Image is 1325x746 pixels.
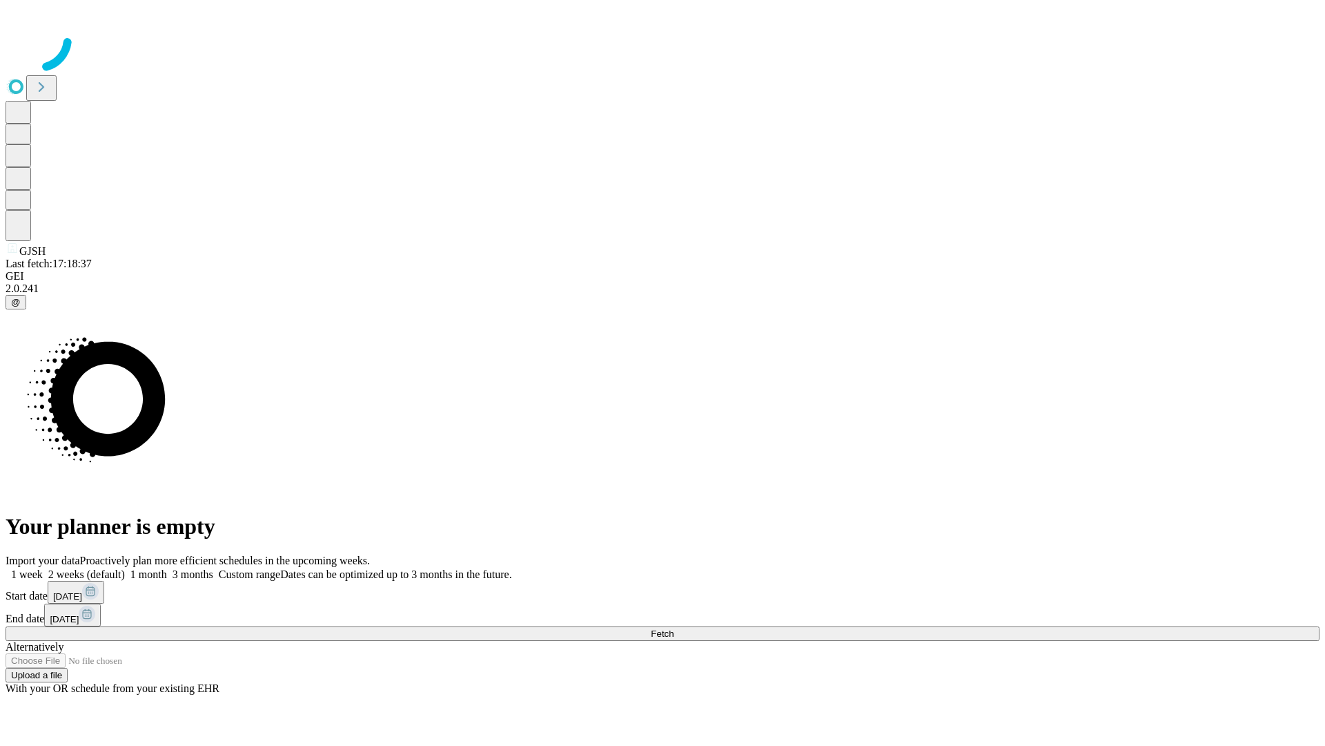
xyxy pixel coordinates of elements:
[48,581,104,604] button: [DATE]
[280,568,511,580] span: Dates can be optimized up to 3 months in the future.
[6,270,1319,283] div: GEI
[44,604,101,627] button: [DATE]
[6,604,1319,627] div: End date
[130,568,167,580] span: 1 month
[19,245,46,257] span: GJSH
[48,568,125,580] span: 2 weeks (default)
[6,295,26,309] button: @
[50,614,79,624] span: [DATE]
[6,555,80,566] span: Import your data
[6,514,1319,539] h1: Your planner is empty
[53,591,82,602] span: [DATE]
[6,258,92,269] span: Last fetch: 17:18:37
[219,568,280,580] span: Custom range
[80,555,370,566] span: Proactively plan more efficient schedules in the upcoming weeks.
[6,283,1319,295] div: 2.0.241
[11,568,43,580] span: 1 week
[6,581,1319,604] div: Start date
[11,297,21,307] span: @
[173,568,213,580] span: 3 months
[6,682,219,694] span: With your OR schedule from your existing EHR
[6,668,68,682] button: Upload a file
[6,627,1319,641] button: Fetch
[651,629,674,639] span: Fetch
[6,641,63,653] span: Alternatively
